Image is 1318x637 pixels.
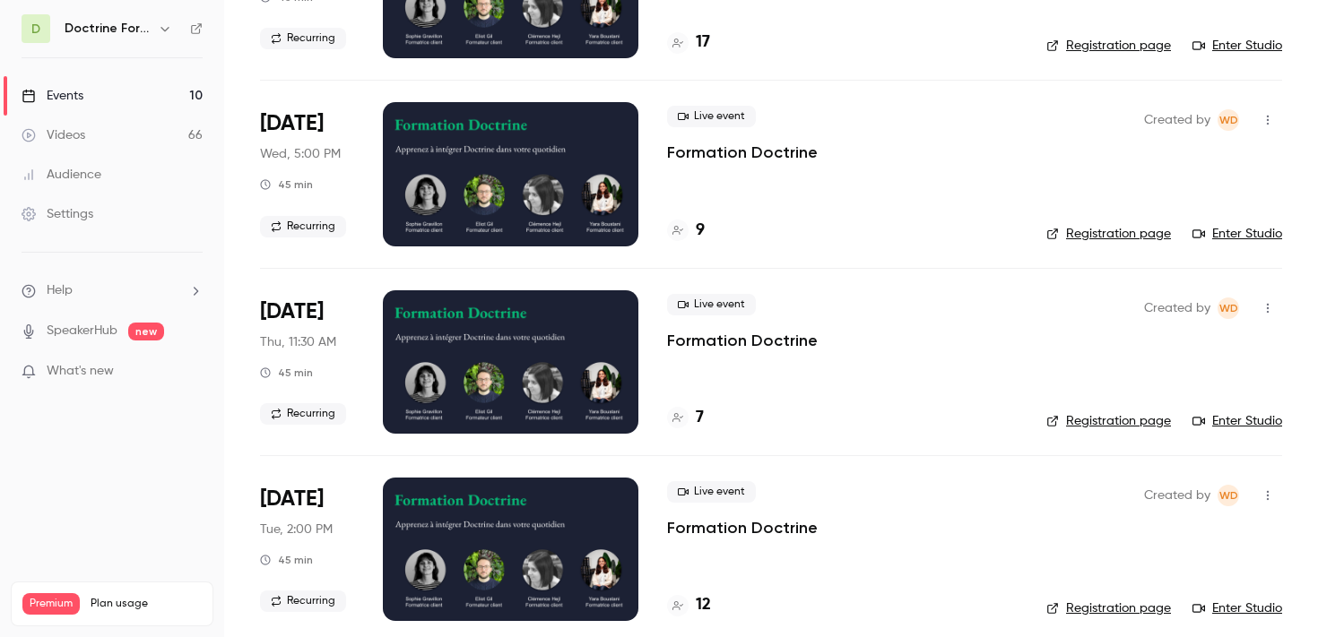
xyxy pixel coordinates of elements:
span: WD [1219,109,1238,131]
span: Live event [667,481,756,503]
span: Thu, 11:30 AM [260,333,336,351]
a: 17 [667,30,710,55]
span: WD [1219,297,1238,319]
span: Recurring [260,590,346,612]
div: 45 min [260,553,313,567]
span: Live event [667,294,756,315]
a: SpeakerHub [47,322,117,340]
a: Formation Doctrine [667,142,818,163]
a: Enter Studio [1192,412,1282,430]
span: Webinar Doctrine [1218,297,1239,319]
span: new [128,323,164,340]
span: Created by [1144,485,1210,506]
div: Oct 2 Thu, 11:30 AM (Europe/Paris) [260,290,354,434]
span: [DATE] [260,109,324,138]
span: [DATE] [260,297,324,326]
a: Registration page [1046,599,1171,617]
span: [DATE] [260,485,324,513]
iframe: Noticeable Trigger [181,364,203,380]
span: WD [1219,485,1238,506]
div: Audience [22,166,101,184]
span: Live event [667,106,756,127]
a: 7 [667,406,704,430]
li: help-dropdown-opener [22,281,203,300]
h6: Doctrine Formation Corporate [65,20,151,38]
span: Premium [22,593,80,615]
a: Formation Doctrine [667,517,818,538]
h4: 17 [696,30,710,55]
span: Created by [1144,109,1210,131]
a: Enter Studio [1192,599,1282,617]
span: Created by [1144,297,1210,319]
a: Registration page [1046,412,1171,430]
a: Formation Doctrine [667,330,818,351]
div: Oct 7 Tue, 2:00 PM (Europe/Paris) [260,478,354,621]
span: Webinar Doctrine [1218,485,1239,506]
span: Help [47,281,73,300]
span: Plan usage [91,597,202,611]
span: Recurring [260,28,346,49]
a: Registration page [1046,225,1171,243]
span: D [31,20,40,39]
h4: 7 [696,406,704,430]
div: Settings [22,205,93,223]
div: 45 min [260,177,313,192]
a: Enter Studio [1192,37,1282,55]
a: Enter Studio [1192,225,1282,243]
span: Webinar Doctrine [1218,109,1239,131]
h4: 12 [696,593,711,617]
h4: 9 [696,219,705,243]
span: Tue, 2:00 PM [260,521,333,538]
div: Oct 1 Wed, 5:00 PM (Europe/Paris) [260,102,354,245]
span: What's new [47,362,114,381]
span: Recurring [260,216,346,237]
a: 12 [667,593,711,617]
div: 45 min [260,366,313,380]
div: Events [22,87,83,105]
span: Wed, 5:00 PM [260,145,341,163]
div: Videos [22,126,85,144]
a: 9 [667,219,705,243]
span: Recurring [260,403,346,425]
a: Registration page [1046,37,1171,55]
